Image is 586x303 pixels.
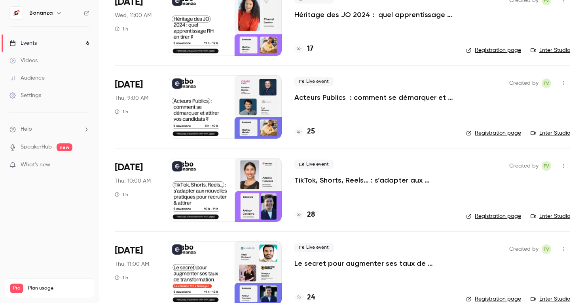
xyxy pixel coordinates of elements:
span: Fabio Vilarinho [542,78,551,88]
span: [DATE] [115,244,143,257]
span: Live event [294,160,334,169]
a: TikTok, Shorts, Reels… : s’adapter aux nouvelles pratiques pour recruter & attirer [294,175,453,185]
a: Acteurs Publics : comment se démarquer et attirer vos candidats ? [294,93,453,102]
div: Nov 6 Thu, 9:00 AM (Europe/Paris) [115,75,156,139]
a: 25 [294,126,315,137]
a: Registration page [466,129,521,137]
h4: 17 [307,44,313,54]
span: Created by [509,161,539,171]
a: Enter Studio [531,129,570,137]
div: 1 h [115,109,128,115]
a: Registration page [466,212,521,220]
span: Thu, 11:00 AM [115,260,149,268]
span: Thu, 9:00 AM [115,94,148,102]
span: FV [544,244,549,254]
span: Fabio Vilarinho [542,244,551,254]
span: Wed, 11:00 AM [115,11,152,19]
div: 1 h [115,191,128,198]
a: Enter Studio [531,212,570,220]
a: Héritage des JO 2024 : quel apprentissage RH en tirer ? [294,10,453,19]
span: Plan usage [28,285,89,292]
span: What's new [21,161,50,169]
h6: Bonanza [29,9,53,17]
a: SpeakerHub [21,143,52,151]
span: new [57,143,72,151]
div: Events [9,39,37,47]
div: Videos [9,57,38,65]
a: 24 [294,292,315,303]
h4: 25 [307,126,315,137]
img: Bonanza [10,7,23,19]
span: Live event [294,77,334,86]
div: Settings [9,91,41,99]
div: Audience [9,74,45,82]
div: Nov 6 Thu, 10:00 AM (Europe/Paris) [115,158,156,221]
div: 1 h [115,26,128,32]
span: Help [21,125,32,133]
span: Live event [294,243,334,252]
span: Pro [10,284,23,293]
span: [DATE] [115,78,143,91]
span: FV [544,161,549,171]
h4: 28 [307,210,315,220]
a: 17 [294,44,313,54]
span: Created by [509,244,539,254]
a: 28 [294,210,315,220]
a: Registration page [466,46,521,54]
span: [DATE] [115,161,143,174]
li: help-dropdown-opener [9,125,89,133]
span: Fabio Vilarinho [542,161,551,171]
div: 1 h [115,274,128,281]
a: Registration page [466,295,521,303]
a: Le secret pour augmenter ses taux de transformation : la relation RH x Manager [294,259,453,268]
h4: 24 [307,292,315,303]
iframe: Noticeable Trigger [80,162,89,169]
span: Created by [509,78,539,88]
span: Thu, 10:00 AM [115,177,151,185]
a: Enter Studio [531,46,570,54]
a: Enter Studio [531,295,570,303]
span: FV [544,78,549,88]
